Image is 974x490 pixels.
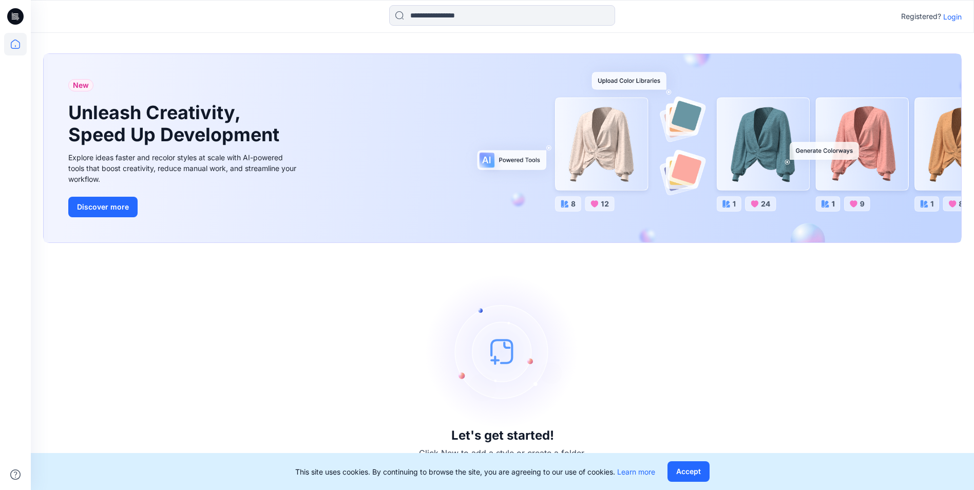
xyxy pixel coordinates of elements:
p: Registered? [901,10,941,23]
h3: Let's get started! [451,428,554,443]
a: Discover more [68,197,299,217]
button: Accept [667,461,710,482]
div: Explore ideas faster and recolor styles at scale with AI-powered tools that boost creativity, red... [68,152,299,184]
p: This site uses cookies. By continuing to browse the site, you are agreeing to our use of cookies. [295,466,655,477]
button: Discover more [68,197,138,217]
a: Learn more [617,467,655,476]
p: Click New to add a style or create a folder. [419,447,586,459]
img: empty-state-image.svg [426,274,580,428]
span: New [73,79,89,91]
p: Login [943,11,962,22]
h1: Unleash Creativity, Speed Up Development [68,102,284,146]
